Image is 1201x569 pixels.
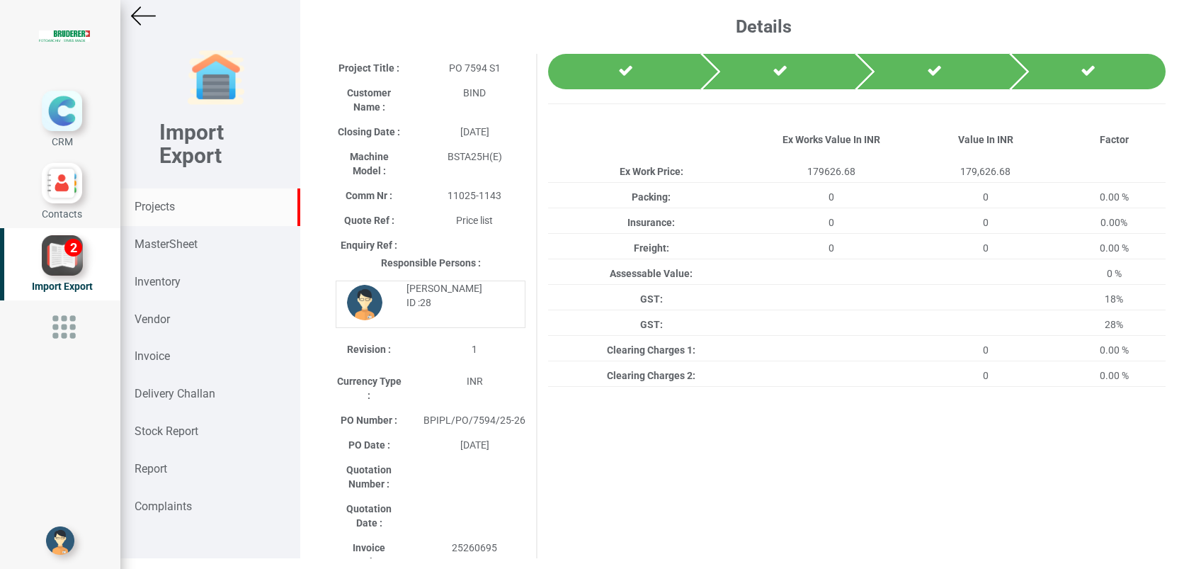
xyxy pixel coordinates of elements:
label: Invoice Number : [336,541,402,569]
b: Details [736,16,792,37]
label: PO Date : [348,438,390,452]
span: 11025-1143 [448,190,501,201]
label: Insurance: [627,215,675,230]
label: Packing: [632,190,671,204]
span: CRM [52,136,73,147]
span: 0.00 % [1100,191,1129,203]
strong: Complaints [135,500,192,513]
span: 179,626.68 [960,166,1011,177]
label: Quotation Date : [336,502,402,530]
span: 0 [983,191,989,203]
span: 0 [829,242,834,254]
strong: Vendor [135,312,170,326]
span: INR [467,376,483,387]
label: Revision : [347,342,391,356]
label: Ex Works Value In INR [782,133,880,147]
label: Closing Date : [338,125,400,139]
strong: Stock Report [135,424,198,438]
span: 0 [983,344,989,356]
span: 0.00 % [1100,344,1129,356]
label: Enquiry Ref : [341,238,397,252]
span: Price list [456,215,493,226]
strong: Projects [135,200,175,213]
label: GST: [640,292,663,306]
label: Machine Model : [336,150,402,178]
span: BPIPL/PO/7594/25-26 [423,415,525,426]
label: Assessable Value: [610,266,693,281]
label: Factor [1100,133,1129,147]
strong: Invoice [135,349,170,363]
span: 179626.68 [807,166,855,177]
label: Customer Name : [336,86,402,114]
strong: 28 [420,297,431,308]
span: 0.00 % [1100,370,1129,381]
span: 0.00% [1100,217,1127,228]
div: 2 [64,239,82,257]
label: Ex Work Price: [620,164,683,179]
span: 0 [983,242,989,254]
span: Contacts [42,208,82,220]
div: [PERSON_NAME] ID : [396,281,515,310]
span: BSTA25H(E) [448,151,502,162]
label: Freight: [634,241,669,255]
span: [DATE] [460,126,489,137]
span: [DATE] [460,439,489,451]
label: Currency Type : [336,374,402,402]
span: 0 [983,217,989,228]
b: Import Export [159,120,224,168]
span: PO 7594 S1 [449,62,501,74]
span: 1 [472,344,477,355]
strong: MasterSheet [135,237,198,251]
strong: Delivery Challan [135,387,215,400]
span: BIND [463,87,486,98]
img: garage-closed.png [188,50,244,106]
span: 28% [1105,319,1123,330]
label: Clearing Charges 1: [607,343,695,357]
span: Import Export [32,281,93,292]
span: 0.00 % [1100,242,1129,254]
label: Clearing Charges 2: [607,368,695,383]
strong: Report [135,462,167,475]
label: PO Number : [341,413,397,427]
span: 0 [983,370,989,381]
span: 0 [829,191,834,203]
span: 25260695 [452,542,497,553]
span: 0 [829,217,834,228]
label: Quotation Number : [336,463,402,491]
span: 18% [1105,293,1123,305]
label: Responsible Persons : [381,256,481,270]
span: 0 % [1107,268,1122,279]
img: DP [347,285,382,320]
label: Project Title : [338,61,399,75]
label: GST: [640,317,663,332]
label: Value In INR [958,133,1013,147]
label: Comm Nr : [346,188,392,203]
strong: Inventory [135,275,181,288]
label: Quote Ref : [344,213,394,227]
